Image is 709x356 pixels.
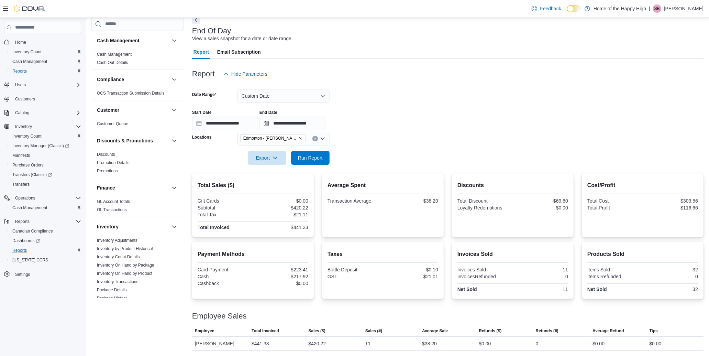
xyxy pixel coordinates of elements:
[12,81,29,89] button: Users
[252,328,279,334] span: Total Invoiced
[97,184,169,191] button: Finance
[12,228,53,234] span: Canadian Compliance
[97,207,127,212] a: GL Transactions
[97,121,128,127] span: Customer Queue
[252,339,269,348] div: $441.33
[217,45,261,59] span: Email Subscription
[10,256,81,264] span: Washington CCRS
[10,171,81,179] span: Transfers (Classic)
[10,57,50,66] a: Cash Management
[97,279,139,284] a: Inventory Transactions
[97,271,152,276] a: Inventory On Hand by Product
[328,181,438,190] h2: Average Spent
[97,121,128,126] a: Customer Queue
[479,328,502,334] span: Refunds ($)
[365,328,382,334] span: Sales (#)
[587,274,641,279] div: Items Refunded
[10,161,46,169] a: Purchase Orders
[12,95,38,103] a: Customers
[10,246,30,255] a: Reports
[644,274,698,279] div: 0
[193,45,209,59] span: Report
[7,226,84,236] button: Canadian Compliance
[97,60,128,65] a: Cash Out Details
[298,136,302,140] button: Remove Edmonton - Rice Howard Way - Fire & Flower from selection in this group
[259,117,325,130] input: Press the down key to open a popover containing a calendar.
[12,109,32,117] button: Catalog
[254,212,308,217] div: $21.11
[10,48,81,56] span: Inventory Count
[7,236,84,246] a: Dashboards
[422,339,437,348] div: $38.20
[10,142,81,150] span: Inventory Manager (Classic)
[1,108,84,118] button: Catalog
[97,255,140,259] a: Inventory Count Details
[1,94,84,104] button: Customers
[97,152,115,157] a: Discounts
[198,181,308,190] h2: Total Sales ($)
[320,136,325,141] button: Open list of options
[97,160,130,165] span: Promotion Details
[328,250,438,258] h2: Taxes
[7,180,84,189] button: Transfers
[97,52,132,57] span: Cash Management
[12,217,32,226] button: Reports
[649,4,650,13] p: |
[15,40,26,45] span: Home
[10,204,81,212] span: Cash Management
[12,38,29,46] a: Home
[97,199,130,204] a: GL Account Totals
[243,135,297,142] span: Edmonton - [PERSON_NAME] Way - Fire & Flower
[1,269,84,279] button: Settings
[1,37,84,47] button: Home
[97,238,137,243] span: Inventory Adjustments
[10,204,50,212] a: Cash Management
[650,339,662,348] div: $0.00
[15,124,32,129] span: Inventory
[7,141,84,151] a: Inventory Manager (Classic)
[12,122,35,131] button: Inventory
[254,205,308,211] div: $420.22
[12,270,33,279] a: Settings
[10,151,33,160] a: Manifests
[12,217,81,226] span: Reports
[298,154,323,161] span: Run Report
[644,198,698,204] div: $303.56
[10,256,51,264] a: [US_STATE] CCRS
[10,48,44,56] a: Inventory Count
[10,67,30,75] a: Reports
[97,91,165,96] a: OCS Transaction Submission Details
[15,82,26,88] span: Users
[12,38,81,46] span: Home
[12,248,27,253] span: Reports
[592,328,624,334] span: Average Refund
[12,153,30,158] span: Manifests
[10,237,43,245] a: Dashboards
[1,193,84,203] button: Operations
[650,328,658,334] span: Tips
[365,339,371,348] div: 11
[192,27,231,35] h3: End Of Day
[567,5,581,12] input: Dark Mode
[97,107,119,114] h3: Customer
[15,110,29,116] span: Catalog
[587,198,641,204] div: Total Cost
[97,184,115,191] h3: Finance
[170,137,178,145] button: Discounts & Promotions
[198,250,308,258] h2: Payment Methods
[384,274,438,279] div: $21.01
[594,4,646,13] p: Home of the Happy High
[91,150,184,178] div: Discounts & Promotions
[198,212,252,217] div: Total Tax
[514,274,568,279] div: 0
[97,295,127,301] span: Package History
[10,132,44,140] a: Inventory Count
[10,67,81,75] span: Reports
[7,170,84,180] a: Transfers (Classic)
[192,312,247,320] h3: Employee Sales
[10,171,55,179] a: Transfers (Classic)
[12,205,47,211] span: Cash Management
[237,89,330,103] button: Custom Date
